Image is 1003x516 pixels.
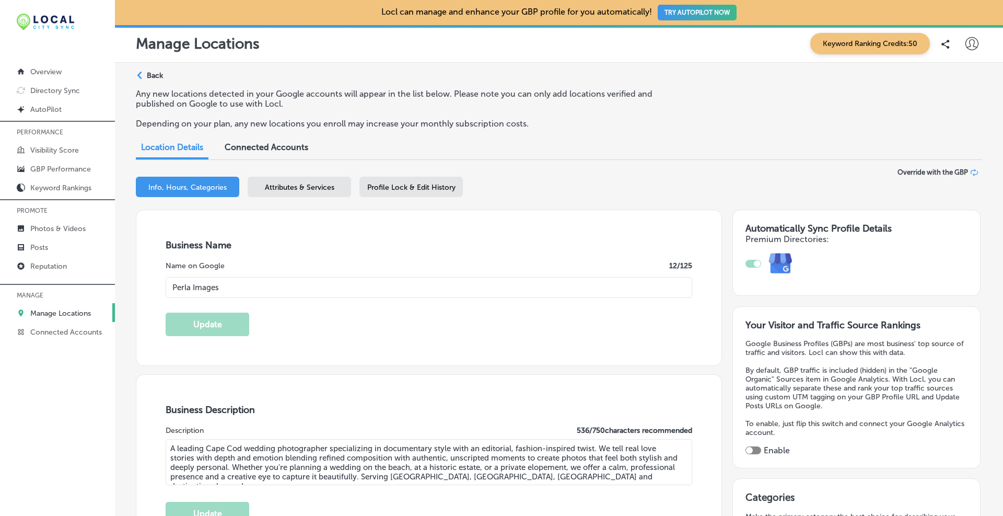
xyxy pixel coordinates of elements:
label: Enable [764,445,790,455]
h4: Premium Directories: [745,234,968,244]
p: Any new locations detected in your Google accounts will appear in the list below. Please note you... [136,89,686,109]
input: Enter Location Name [166,277,692,298]
h3: Your Visitor and Traffic Source Rankings [745,319,968,331]
p: AutoPilot [30,105,62,114]
label: Name on Google [166,261,225,270]
h3: Business Description [166,404,692,416]
button: Update [166,313,249,336]
p: Photos & Videos [30,224,86,233]
p: Connected Accounts [30,328,102,337]
img: e7ababfa220611ac49bdb491a11684a6.png [761,244,800,283]
h3: Business Name [166,239,692,251]
p: To enable, just flip this switch and connect your Google Analytics account. [745,419,968,437]
p: By default, GBP traffic is included (hidden) in the "Google Organic" Sources item in Google Analy... [745,366,968,410]
label: Description [166,426,204,435]
h3: Categories [745,491,968,507]
span: Keyword Ranking Credits: 50 [810,33,930,54]
label: 12 /125 [669,261,692,270]
p: GBP Performance [30,165,91,174]
span: Info, Hours, Categories [148,183,227,192]
button: TRY AUTOPILOT NOW [658,5,737,20]
img: 12321ecb-abad-46dd-be7f-2600e8d3409flocal-city-sync-logo-rectangle.png [17,14,74,30]
p: Google Business Profiles (GBPs) are most business' top source of traffic and visitors. Locl can s... [745,339,968,357]
p: Reputation [30,262,67,271]
h3: Automatically Sync Profile Details [745,223,968,234]
p: Directory Sync [30,86,80,95]
span: Profile Lock & Edit History [367,183,456,192]
label: 536 / 750 characters recommended [577,426,692,435]
p: Back [147,71,163,80]
span: Override with the GBP [897,168,968,176]
span: Connected Accounts [225,142,308,152]
textarea: A leading Cape Cod wedding photographer specializing in documentary style with an editorial, fash... [166,439,692,485]
p: Depending on your plan, any new locations you enroll may increase your monthly subscription costs. [136,119,686,129]
p: Posts [30,243,48,252]
p: Manage Locations [30,309,91,318]
p: Visibility Score [30,146,79,155]
p: Overview [30,67,62,76]
span: Attributes & Services [265,183,334,192]
p: Manage Locations [136,35,260,52]
p: Keyword Rankings [30,184,91,192]
span: Location Details [141,142,203,152]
